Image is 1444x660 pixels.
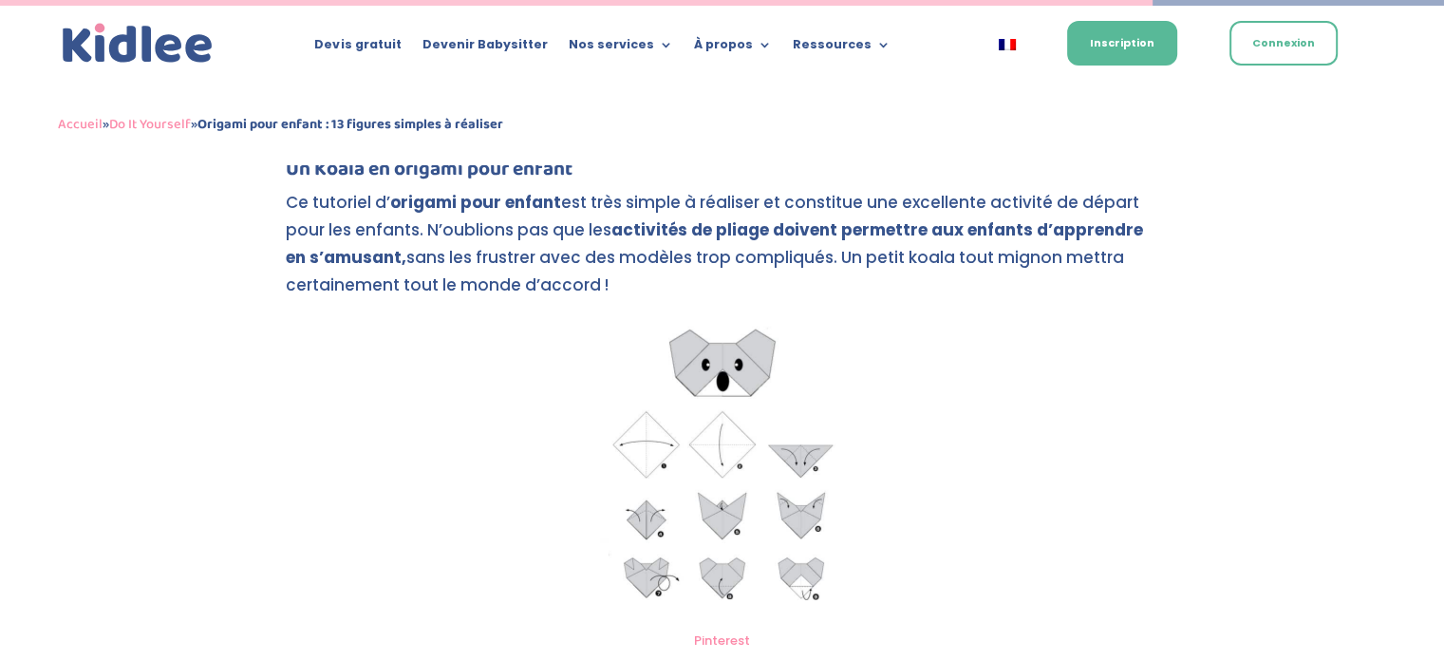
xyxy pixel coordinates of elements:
[568,38,672,59] a: Nos services
[109,113,191,136] a: Do It Yourself
[58,113,103,136] a: Accueil
[286,160,1159,189] h4: Un Koala en origami pour enfant
[58,19,217,68] a: Kidlee Logo
[286,189,1159,315] p: Ce tutoriel d’ est très simple à réaliser et constitue une excellente activité de départ pour les...
[314,38,401,59] a: Devis gratuit
[286,218,1143,269] strong: activités de pliage doivent permettre aux enfants d’apprendre en s’amusant,
[792,38,890,59] a: Ressources
[1067,21,1177,66] a: Inscription
[694,632,750,650] a: Pinterest
[58,19,217,68] img: logo_kidlee_bleu
[999,39,1016,50] img: Français
[1229,21,1338,66] a: Connexion
[197,113,503,136] strong: Origami pour enfant : 13 figures simples à réaliser
[390,191,561,214] strong: origami pour enfant
[422,38,547,59] a: Devenir Babysitter
[58,113,503,136] span: » »
[693,38,771,59] a: À propos
[589,315,856,621] img: Origami pour enfant : un Koala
